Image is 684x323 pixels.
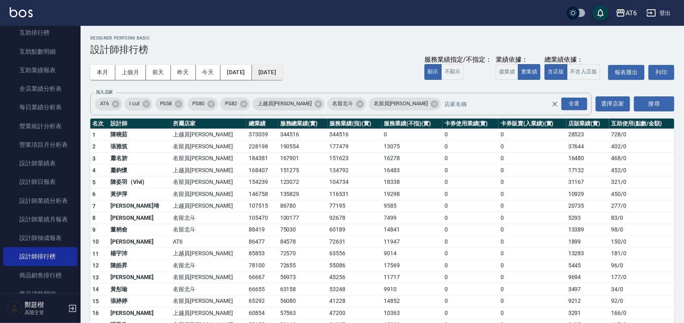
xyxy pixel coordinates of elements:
[566,260,609,272] td: 5445
[3,247,77,266] a: 設計師排行榜
[92,274,99,281] span: 13
[108,236,171,248] td: [PERSON_NAME]
[90,119,108,129] th: 名次
[328,271,382,283] td: 45256
[108,119,171,129] th: 設計師
[278,176,328,188] td: 123072
[499,271,566,283] td: 0
[3,210,77,229] a: 設計師業績月報表
[92,310,99,316] span: 16
[108,188,171,200] td: 黃伊萍
[443,295,499,307] td: 0
[443,129,499,141] td: 0
[649,65,674,80] button: 列印
[499,188,566,200] td: 0
[171,200,247,212] td: 上越員[PERSON_NAME]
[171,224,247,236] td: 名留北斗
[247,165,278,177] td: 168407
[108,176,171,188] td: 陳姿羽（Vivi)
[382,248,443,260] td: 9014
[247,176,278,188] td: 154239
[247,188,278,200] td: 146758
[566,176,609,188] td: 31167
[566,236,609,248] td: 1899
[327,98,366,110] div: 名留北斗
[609,165,674,177] td: 452 / 0
[328,165,382,177] td: 134792
[609,176,674,188] td: 321 / 0
[95,100,114,108] span: AT6
[196,65,221,80] button: 今天
[220,100,242,108] span: PS82
[609,224,674,236] td: 98 / 0
[108,295,171,307] td: 張婷婷
[252,65,283,80] button: [DATE]
[499,248,566,260] td: 0
[3,266,77,285] a: 商品銷售排行榜
[108,260,171,272] td: 陳皓昇
[499,152,566,165] td: 0
[382,176,443,188] td: 18338
[499,129,566,141] td: 0
[566,188,609,200] td: 10929
[443,119,499,129] th: 卡券使用業績(實)
[369,100,432,108] span: 名留員[PERSON_NAME]
[155,100,177,108] span: PS58
[609,129,674,141] td: 728 / 0
[609,236,674,248] td: 150 / 0
[278,165,328,177] td: 151275
[247,119,278,129] th: 總業績
[328,283,382,296] td: 53248
[108,283,171,296] td: 黃彤瑜
[92,167,96,173] span: 4
[566,248,609,260] td: 13283
[566,141,609,153] td: 37644
[499,224,566,236] td: 0
[108,129,171,141] td: 陳曉茹
[171,188,247,200] td: 名留員[PERSON_NAME]
[609,307,674,319] td: 166 / 0
[92,155,96,162] span: 3
[382,200,443,212] td: 9585
[328,141,382,153] td: 177479
[382,307,443,319] td: 10363
[496,64,518,80] button: 虛業績
[247,271,278,283] td: 66667
[549,98,561,110] button: Clear
[499,165,566,177] td: 0
[328,152,382,165] td: 151623
[92,286,99,292] span: 14
[10,7,33,17] img: Logo
[92,227,96,233] span: 9
[3,173,77,191] a: 設計師日報表
[596,96,630,111] button: 選擇店家
[278,224,328,236] td: 75030
[171,307,247,319] td: 上越員[PERSON_NAME]
[108,248,171,260] td: 楊宇沛
[327,100,358,108] span: 名留北斗
[253,100,316,108] span: 上越員[PERSON_NAME]
[442,97,565,111] input: 店家名稱
[609,212,674,224] td: 83 / 0
[382,283,443,296] td: 9910
[609,295,674,307] td: 92 / 0
[382,152,443,165] td: 16278
[566,271,609,283] td: 9694
[443,165,499,177] td: 0
[424,64,442,80] button: 顯示
[566,152,609,165] td: 16480
[108,271,171,283] td: [PERSON_NAME]
[3,61,77,79] a: 互助業績報表
[125,100,144,108] span: I cut
[443,271,499,283] td: 0
[443,200,499,212] td: 0
[328,248,382,260] td: 63556
[25,301,66,309] h5: 鄭莛楷
[92,191,96,197] span: 6
[499,283,566,296] td: 0
[92,143,96,150] span: 2
[278,212,328,224] td: 100177
[382,188,443,200] td: 19298
[499,260,566,272] td: 0
[3,79,77,98] a: 全店業績分析表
